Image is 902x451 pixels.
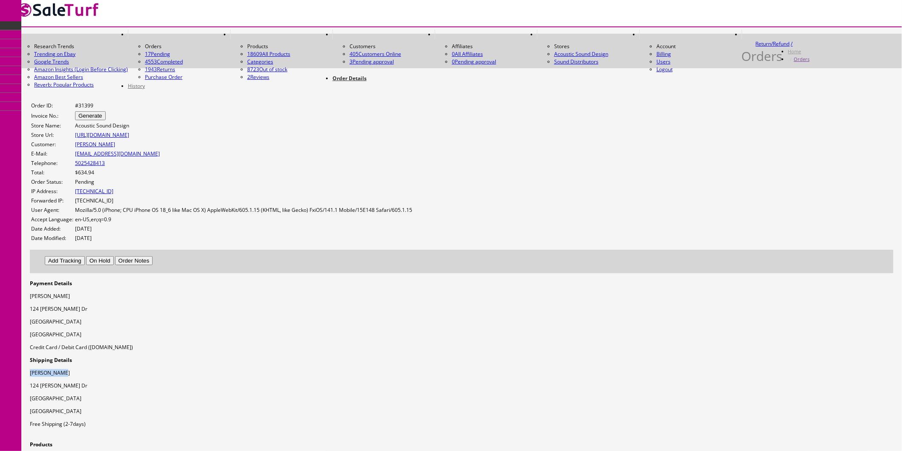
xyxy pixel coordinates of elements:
p: [GEOGRAPHIC_DATA] [30,408,893,415]
a: Trending on Ebay [34,50,128,58]
a: / [791,40,793,47]
li: Products [247,43,332,50]
td: Date Added: [31,225,74,233]
p: Credit Card / Debit Card ([DOMAIN_NAME]) [30,344,893,351]
a: 4553Completed [145,58,183,65]
p: 124 [PERSON_NAME] Dr [30,305,893,313]
a: [EMAIL_ADDRESS][DOMAIN_NAME] [75,150,160,157]
a: 5025428413 [75,159,105,167]
td: Pending [75,178,413,186]
h1: Orders [742,52,783,60]
a: Google Trends [34,58,128,66]
span: 3 [350,58,353,65]
span: 405 [350,50,358,58]
button: Add Tracking [45,256,85,265]
a: 18609All Products [247,50,290,58]
li: Stores [554,43,639,50]
p: [GEOGRAPHIC_DATA] [30,318,893,326]
td: en-US,en;q=0.9 [75,215,413,224]
td: Date Modified: [31,234,74,243]
span: 1943 [145,66,157,73]
li: Account [656,43,742,50]
td: Invoice No.: [31,111,74,121]
a: Acoustic Sound Design [554,50,608,58]
a: Purchase Order [145,73,182,81]
span: 0 [452,58,455,65]
a: 2Reviews [247,73,269,81]
a: Orders [794,56,809,62]
a: 405Customers Online [350,50,401,58]
a: Categories [247,58,273,65]
button: On Hold [86,256,114,265]
a: Amazon Best Sellers [34,73,128,81]
a: [TECHNICAL_ID] [75,188,113,195]
a: Return/Refund [756,40,790,47]
span: 2 [247,73,250,81]
td: Acoustic Sound Design [75,121,413,130]
li: Customers [350,43,435,50]
td: Total: [31,168,74,177]
a: 1943Returns [145,66,175,73]
td: [DATE] [75,234,413,243]
td: Accept Language: [31,215,74,224]
td: Store Name: [31,121,74,130]
td: IP Address: [31,187,74,196]
span: 0 [452,50,455,58]
a: History [128,82,145,90]
a: 17Pending [145,50,230,58]
td: User Agent: [31,206,74,214]
a: Reverb: Popular Products [34,81,128,89]
td: Telephone: [31,159,74,168]
td: Store Url: [31,131,74,139]
li: Research Trends [34,43,128,50]
a: [PERSON_NAME] [75,141,115,148]
a: [URL][DOMAIN_NAME] [75,131,129,139]
p: [GEOGRAPHIC_DATA] [30,395,893,402]
a: 0All Affiliates [452,50,483,58]
td: #31399 [75,101,413,110]
a: Amazon Insights (Login Before Clicking) [34,66,128,73]
p: 124 [PERSON_NAME] Dr [30,382,893,390]
a: Billing [656,50,671,58]
p: Free Shipping (2-7days) [30,420,893,428]
a: 8723Out of stock [247,66,287,73]
p: [PERSON_NAME] [30,292,893,300]
td: Mozilla/5.0 (iPhone; CPU iPhone OS 18_6 like Mac OS X) AppleWebKit/605.1.15 (KHTML, like Gecko) F... [75,206,413,214]
td: $634.94 [75,168,413,177]
strong: Payment Details [30,280,72,287]
td: [TECHNICAL_ID] [75,197,413,205]
td: E-Mail: [31,150,74,158]
p: [PERSON_NAME] [30,369,893,377]
strong: Shipping Details [30,356,72,364]
li: Orders [145,43,230,50]
span: 17 [145,50,151,58]
a: Logout [656,66,673,73]
span: 8723 [247,66,259,73]
button: Generate [75,111,106,120]
td: Customer: [31,140,74,149]
a: 0Pending approval [452,58,496,65]
strong: Products [30,441,52,448]
a: Order Details [332,75,367,82]
span: 4553 [145,58,157,65]
a: 3Pending approval [350,58,394,65]
a: Users [656,58,671,65]
a: Home [788,48,801,55]
td: Forwarded IP: [31,197,74,205]
p: [GEOGRAPHIC_DATA] [30,331,893,338]
td: Order ID: [31,101,74,110]
span: 18609 [247,50,262,58]
td: Order Status: [31,178,74,186]
li: Affiliates [452,43,537,50]
td: [DATE] [75,225,413,233]
a: Sound Distributors [554,58,598,65]
a: HELP [742,29,756,39]
button: Order Notes [115,256,153,265]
